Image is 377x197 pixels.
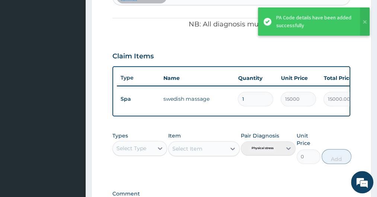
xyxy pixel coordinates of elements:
[160,91,234,106] td: swedish massage
[122,4,140,22] div: Minimize live chat window
[241,132,279,139] label: Pair Diagnosis
[277,71,320,85] th: Unit Price
[112,52,154,61] h3: Claim Items
[320,71,362,85] th: Total Price
[160,71,234,85] th: Name
[168,132,181,139] label: Item
[116,145,146,152] div: Select Type
[39,42,125,51] div: Chat with us now
[112,20,350,29] p: NB: All diagnosis must be linked to a claim item
[297,132,320,147] label: Unit Price
[112,133,128,139] label: Types
[322,149,351,164] button: Add
[112,191,350,197] label: Comment
[14,37,30,56] img: d_794563401_company_1708531726252_794563401
[234,71,277,85] th: Quantity
[43,54,103,129] span: We're online!
[4,124,142,150] textarea: Type your message and hit 'Enter'
[117,92,160,106] td: Spa
[276,14,353,29] div: PA Code details have been added successfully
[117,71,160,85] th: Type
